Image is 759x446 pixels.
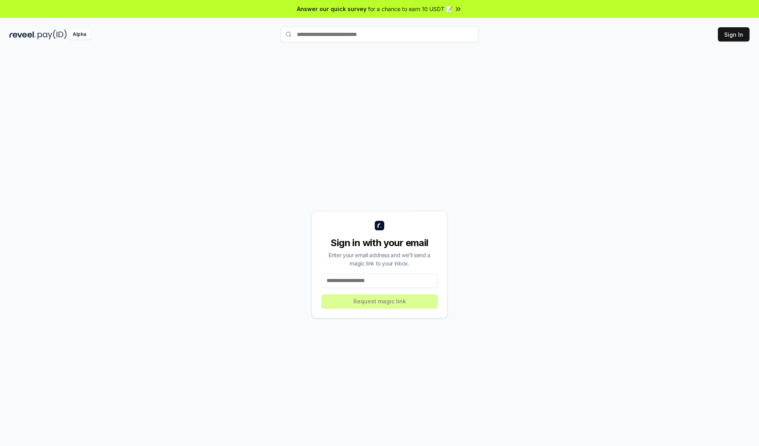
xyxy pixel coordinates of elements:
div: Alpha [68,30,91,40]
img: logo_small [375,221,384,230]
span: Answer our quick survey [297,5,366,13]
img: pay_id [38,30,67,40]
img: reveel_dark [9,30,36,40]
span: for a chance to earn 10 USDT 📝 [368,5,453,13]
div: Sign in with your email [321,237,438,249]
button: Sign In [718,27,750,41]
div: Enter your email address and we’ll send a magic link to your inbox. [321,251,438,267]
